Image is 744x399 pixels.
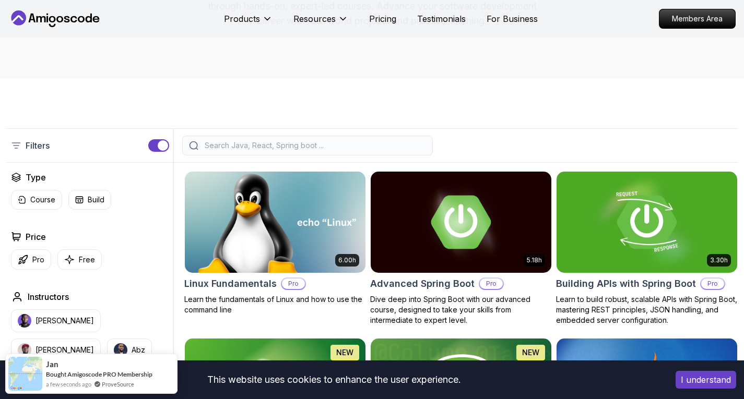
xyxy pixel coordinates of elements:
[701,279,724,289] p: Pro
[28,291,69,303] h2: Instructors
[180,169,370,275] img: Linux Fundamentals card
[30,195,55,205] p: Course
[8,368,660,391] div: This website uses cookies to enhance the user experience.
[46,360,58,369] span: Jan
[370,276,475,291] h2: Advanced Spring Boot
[184,276,277,291] h2: Linux Fundamentals
[26,171,46,184] h2: Type
[11,190,62,210] button: Course
[46,370,66,378] span: Bought
[102,381,134,388] a: ProveSource
[88,195,104,205] p: Build
[224,13,260,25] p: Products
[370,294,552,325] p: Dive deep into Spring Boot with our advanced course, designed to take your skills from intermedia...
[522,347,539,358] p: NEW
[184,171,366,315] a: Linux Fundamentals card6.00hLinux FundamentalsProLearn the fundamentals of Linux and how to use t...
[338,256,356,264] p: 6.00h
[11,338,101,361] button: instructor img[PERSON_NAME]
[556,276,696,291] h2: Building APIs with Spring Boot
[36,345,94,355] p: [PERSON_NAME]
[710,256,728,264] p: 3.30h
[417,13,466,25] a: Testimonials
[557,172,737,273] img: Building APIs with Spring Boot card
[11,309,101,332] button: instructor img[PERSON_NAME]
[676,371,736,389] button: Accept cookies
[659,9,735,28] p: Members Area
[527,256,542,264] p: 5.18h
[68,190,111,210] button: Build
[203,140,426,151] input: Search Java, React, Spring boot ...
[184,294,366,315] p: Learn the fundamentals of Linux and how to use the command line
[556,171,738,325] a: Building APIs with Spring Boot card3.30hBuilding APIs with Spring BootProLearn to build robust, s...
[293,13,348,33] button: Resources
[224,13,273,33] button: Products
[36,316,94,326] p: [PERSON_NAME]
[371,172,551,273] img: Advanced Spring Boot card
[18,314,31,328] img: instructor img
[556,294,738,325] p: Learn to build robust, scalable APIs with Spring Boot, mastering REST principles, JSON handling, ...
[487,13,538,25] a: For Business
[46,380,91,389] span: a few seconds ago
[114,343,127,357] img: instructor img
[8,357,42,391] img: provesource social proof notification image
[18,343,31,357] img: instructor img
[57,249,102,270] button: Free
[107,338,152,361] button: instructor imgAbz
[480,279,503,289] p: Pro
[67,370,152,378] a: Amigoscode PRO Membership
[32,255,44,265] p: Pro
[79,255,95,265] p: Free
[659,9,736,29] a: Members Area
[369,13,396,25] a: Pricing
[132,345,145,355] p: Abz
[282,279,305,289] p: Pro
[11,249,51,270] button: Pro
[26,139,50,152] p: Filters
[293,13,336,25] p: Resources
[336,347,353,358] p: NEW
[26,231,46,243] h2: Price
[370,171,552,325] a: Advanced Spring Boot card5.18hAdvanced Spring BootProDive deep into Spring Boot with our advanced...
